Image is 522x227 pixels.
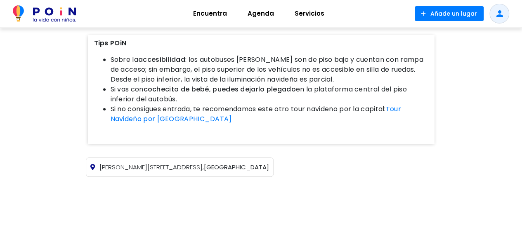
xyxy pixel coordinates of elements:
li: Sobre la : los autobuses [PERSON_NAME] son de piso bajo y cuentan con rampa de acceso; sin embarg... [111,55,428,84]
a: Servicios [284,4,335,23]
li: Si no consigues entrada, te recomendamos este otro tour navideño por la capital: [111,104,428,134]
a: Encuentra [183,4,237,23]
span: [PERSON_NAME][STREET_ADDRESS], [99,163,204,171]
a: Agenda [237,4,284,23]
li: Si vas con en la plataforma central del piso inferior del autobús. [111,84,428,104]
span: [GEOGRAPHIC_DATA] [99,163,269,171]
span: Encuentra [189,7,231,20]
span: Servicios [291,7,328,20]
p: Tips POiN [94,38,428,48]
img: POiN [13,5,76,22]
strong: cochecito de bebé, puedes dejarlo plegado [144,84,296,94]
strong: accesibilidad [138,55,185,64]
a: Tour Navideño por [GEOGRAPHIC_DATA] [111,104,401,124]
button: Añade un lugar [415,6,484,21]
span: Agenda [244,7,278,20]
